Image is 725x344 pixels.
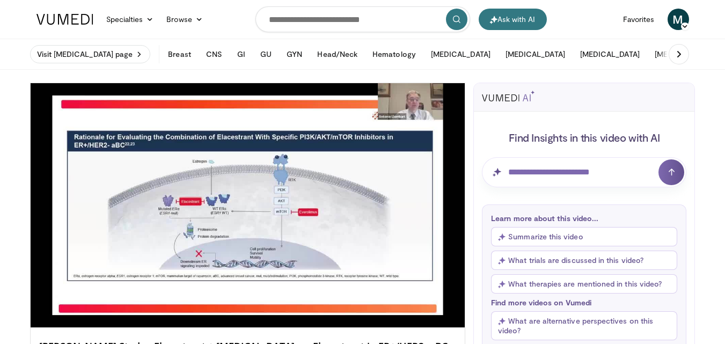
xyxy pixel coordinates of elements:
[491,214,677,223] p: Learn more about this video...
[482,130,686,144] h4: Find Insights in this video with AI
[100,9,160,30] a: Specialties
[231,43,252,65] button: GI
[491,311,677,340] button: What are alternative perspectives on this video?
[491,251,677,270] button: What trials are discussed in this video?
[479,9,547,30] button: Ask with AI
[491,227,677,246] button: Summarize this video
[36,14,93,25] img: VuMedi Logo
[160,9,209,30] a: Browse
[482,157,686,187] input: Question for AI
[162,43,197,65] button: Breast
[280,43,309,65] button: GYN
[31,83,465,328] video-js: Video Player
[311,43,364,65] button: Head/Neck
[491,274,677,294] button: What therapies are mentioned in this video?
[648,43,721,65] button: [MEDICAL_DATA]
[424,43,497,65] button: [MEDICAL_DATA]
[617,9,661,30] a: Favorites
[254,43,278,65] button: GU
[366,43,422,65] button: Hematology
[668,9,689,30] a: M
[574,43,646,65] button: [MEDICAL_DATA]
[200,43,229,65] button: CNS
[30,45,151,63] a: Visit [MEDICAL_DATA] page
[482,91,534,101] img: vumedi-ai-logo.svg
[255,6,470,32] input: Search topics, interventions
[491,298,677,307] p: Find more videos on Vumedi
[499,43,572,65] button: [MEDICAL_DATA]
